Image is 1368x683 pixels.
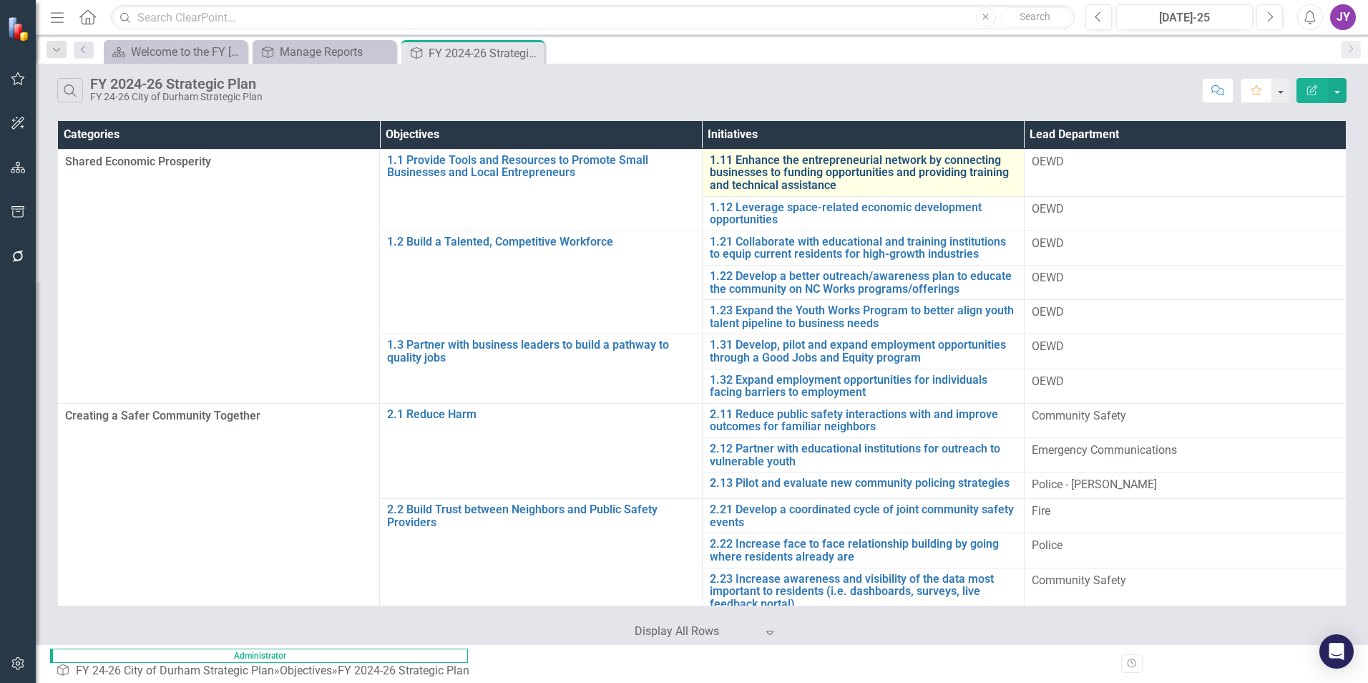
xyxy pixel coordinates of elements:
[1032,409,1126,422] span: Community Safety
[702,300,1024,334] td: Double-Click to Edit Right Click for Context Menu
[387,236,694,248] a: 1.2 Build a Talented, Competitive Workforce
[65,408,372,425] span: Creating a Safer Community Together
[380,403,702,498] td: Double-Click to Edit Right Click for Context Menu
[702,334,1024,369] td: Double-Click to Edit Right Click for Context Menu
[702,369,1024,403] td: Double-Click to Edit Right Click for Context Menu
[710,408,1017,433] a: 2.11 Reduce public safety interactions with and improve outcomes for familiar neighbors
[702,403,1024,437] td: Double-Click to Edit Right Click for Context Menu
[702,196,1024,231] td: Double-Click to Edit Right Click for Context Menu
[1024,266,1346,300] td: Double-Click to Edit
[380,334,702,403] td: Double-Click to Edit Right Click for Context Menu
[702,499,1024,533] td: Double-Click to Edit Right Click for Context Menu
[1032,374,1064,388] span: OEWD
[380,499,702,615] td: Double-Click to Edit Right Click for Context Menu
[256,43,392,61] a: Manage Reports
[710,154,1017,192] a: 1.11 Enhance the entrepreneurial network by connecting businesses to funding opportunities and pr...
[50,649,468,663] span: Administrator
[1024,437,1346,472] td: Double-Click to Edit
[710,201,1017,226] a: 1.12 Leverage space-related economic development opportunities
[387,503,694,528] a: 2.2 Build Trust between Neighbors and Public Safety Providers
[710,573,1017,611] a: 2.23 Increase awareness and visibility of the data most important to residents (i.e. dashboards, ...
[702,437,1024,472] td: Double-Click to Edit Right Click for Context Menu
[380,149,702,231] td: Double-Click to Edit Right Click for Context Menu
[7,16,32,41] img: ClearPoint Strategy
[76,664,274,677] a: FY 24-26 City of Durham Strategic Plan
[1032,443,1177,457] span: Emergency Communications
[1024,149,1346,196] td: Double-Click to Edit
[65,154,372,170] span: Shared Economic Prosperity
[1000,7,1071,27] button: Search
[702,533,1024,568] td: Double-Click to Edit Right Click for Context Menu
[710,304,1017,329] a: 1.23 Expand the Youth Works Program to better align youth talent pipeline to business needs
[1024,231,1346,265] td: Double-Click to Edit
[710,374,1017,399] a: 1.32 Expand employment opportunities for individuals facing barriers to employment
[702,568,1024,615] td: Double-Click to Edit Right Click for Context Menu
[1032,305,1064,319] span: OEWD
[702,231,1024,265] td: Double-Click to Edit Right Click for Context Menu
[90,92,263,102] div: FY 24-26 City of Durham Strategic Plan
[1330,4,1356,30] button: JY
[1032,478,1157,491] span: Police - [PERSON_NAME]
[380,231,702,334] td: Double-Click to Edit Right Click for Context Menu
[710,442,1017,468] a: 2.12 Partner with educational institutions for outreach to vulnerable youth
[1024,300,1346,334] td: Double-Click to Edit
[56,663,475,679] div: » »
[1032,573,1126,587] span: Community Safety
[1032,538,1062,552] span: Police
[1024,334,1346,369] td: Double-Click to Edit
[1024,568,1346,615] td: Double-Click to Edit
[710,270,1017,295] a: 1.22 Develop a better outreach/awareness plan to educate the community on NC Works programs/offer...
[1024,499,1346,533] td: Double-Click to Edit
[1032,155,1064,168] span: OEWD
[702,473,1024,499] td: Double-Click to Edit Right Click for Context Menu
[338,664,469,677] div: FY 2024-26 Strategic Plan
[387,154,694,179] a: 1.1 Provide Tools and Resources to Promote Small Businesses and Local Entrepreneurs
[111,5,1075,30] input: Search ClearPoint...
[710,538,1017,563] a: 2.22 Increase face to face relationship building by going where residents already are
[1024,403,1346,437] td: Double-Click to Edit
[1032,339,1064,353] span: OEWD
[710,339,1017,364] a: 1.31 Develop, pilot and expand employment opportunities through a Good Jobs and Equity program
[107,43,243,61] a: Welcome to the FY [DATE]-[DATE] Strategic Plan Landing Page!
[58,149,380,403] td: Double-Click to Edit
[1024,473,1346,499] td: Double-Click to Edit
[1032,504,1050,518] span: Fire
[1020,11,1050,22] span: Search
[387,339,694,364] a: 1.3 Partner with business leaders to build a pathway to quality jobs
[1024,533,1346,568] td: Double-Click to Edit
[280,664,332,677] a: Objectives
[280,43,392,61] div: Manage Reports
[1121,9,1248,26] div: [DATE]-25
[387,408,694,421] a: 2.1 Reduce Harm
[90,76,263,92] div: FY 2024-26 Strategic Plan
[710,477,1017,490] a: 2.13 Pilot and evaluate new community policing strategies
[1319,634,1354,669] div: Open Intercom Messenger
[1032,271,1064,284] span: OEWD
[1024,196,1346,231] td: Double-Click to Edit
[702,266,1024,300] td: Double-Click to Edit Right Click for Context Menu
[1116,4,1253,30] button: [DATE]-25
[710,236,1017,261] a: 1.21 Collaborate with educational and training institutions to equip current residents for high-g...
[1024,369,1346,403] td: Double-Click to Edit
[710,503,1017,528] a: 2.21 Develop a coordinated cycle of joint community safety events
[1032,236,1064,250] span: OEWD
[429,44,541,62] div: FY 2024-26 Strategic Plan
[1032,202,1064,215] span: OEWD
[702,149,1024,196] td: Double-Click to Edit Right Click for Context Menu
[131,43,243,61] div: Welcome to the FY [DATE]-[DATE] Strategic Plan Landing Page!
